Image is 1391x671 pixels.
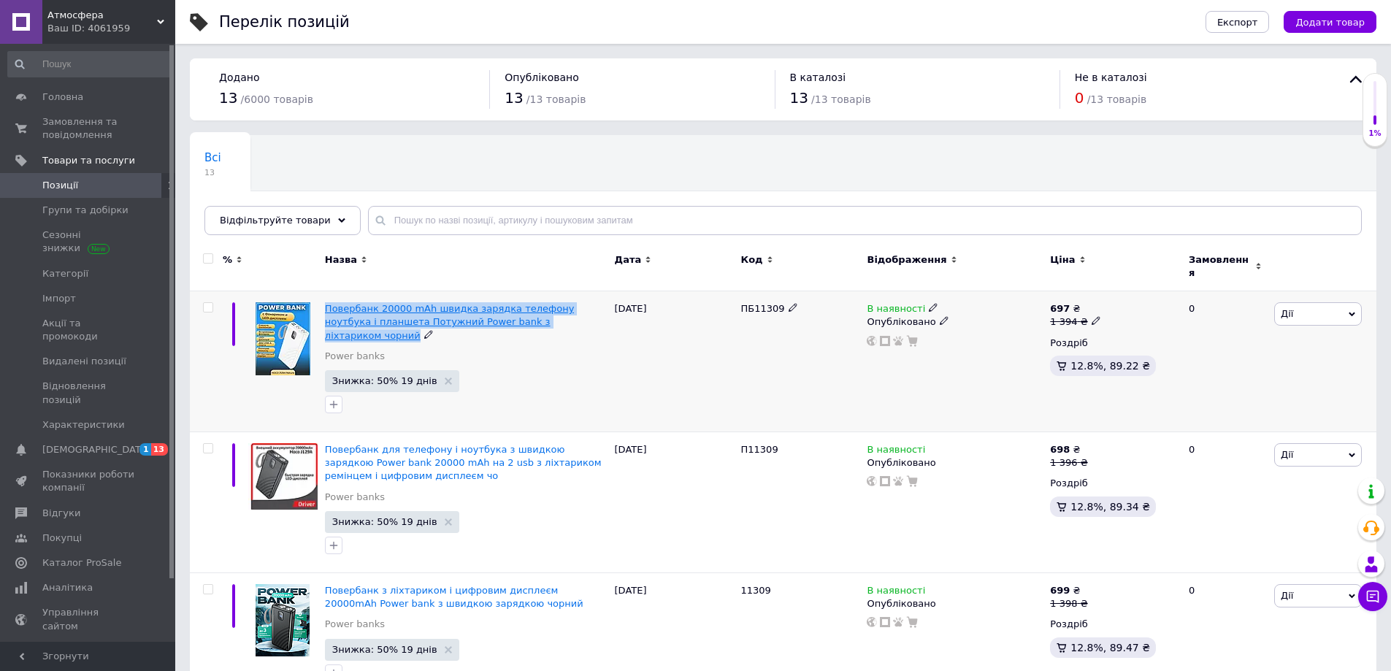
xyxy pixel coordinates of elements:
span: / 6000 товарів [241,93,313,105]
a: Повербанк з ліхтариком і цифровим дисплеєм 20000mAh Power bank з швидкою зарядкою чорний [325,585,583,609]
span: / 13 товарів [526,93,586,105]
div: Перелік позицій [219,15,350,30]
span: 13 [790,89,808,107]
span: 12.8%, 89.34 ₴ [1070,501,1150,513]
div: ₴ [1050,584,1087,597]
div: 1 398 ₴ [1050,597,1087,610]
div: 0 [1180,291,1271,432]
span: Опубліковано [505,72,579,83]
div: Опубліковано [867,315,1043,329]
span: Код [741,253,763,267]
div: Ваш ID: 4061959 [47,22,175,35]
b: 697 [1050,303,1070,314]
div: 1% [1363,129,1387,139]
span: Відфільтруйте товари [220,215,331,226]
span: Товари та послуги [42,154,135,167]
b: 699 [1050,585,1070,596]
a: Повербанк для телефону і ноутбука з швидкою зарядкою Power bank 20000 mAh на 2 usb з ліхтариком р... [325,444,602,481]
span: В каталозі [790,72,846,83]
span: В наявності [867,444,925,459]
button: Додати товар [1284,11,1376,33]
div: ₴ [1050,443,1087,456]
img: Повербанк 20000 mAh быстрая зарядка телефона ноутбука и планшета Мощный Power bank с фонарем черный [256,302,310,375]
span: 11309 [741,585,771,596]
span: Показники роботи компанії [42,468,135,494]
img: Повербанк с фонарем и цифровым дисплеем 20000mAh Power bank с быстрой зарядкой черный [256,584,310,656]
span: 13 [219,89,237,107]
div: Опубліковано [867,456,1043,469]
span: 13 [204,167,221,178]
div: Опубліковано [867,597,1043,610]
span: Атмосфера [47,9,157,22]
span: Дії [1281,449,1293,460]
div: Роздріб [1050,618,1176,631]
span: Покупці [42,532,82,545]
input: Пошук [7,51,172,77]
div: Роздріб [1050,477,1176,490]
span: / 13 товарів [811,93,871,105]
a: Power banks [325,491,385,504]
div: 1 394 ₴ [1050,315,1100,329]
span: 1 [139,443,151,456]
span: Ціна [1050,253,1075,267]
span: Групи та добірки [42,204,129,217]
span: Аналітика [42,581,93,594]
span: Імпорт [42,292,76,305]
span: Назва [325,253,357,267]
span: Категорії [42,267,88,280]
a: Повербанк 20000 mAh швидка зарядка телефону ноутбука і планшета Потужний Power bank з ліхтариком ... [325,303,575,340]
span: Додати товар [1295,17,1365,28]
span: Акції та промокоди [42,317,135,343]
span: Позиції [42,179,78,192]
span: 13 [151,443,168,456]
span: Відгуки [42,507,80,520]
span: / 13 товарів [1087,93,1147,105]
span: [DEMOGRAPHIC_DATA] [42,443,150,456]
button: Експорт [1206,11,1270,33]
span: Характеристики [42,418,125,432]
a: Power banks [325,618,385,631]
div: 0 [1180,432,1271,573]
a: Power banks [325,350,385,363]
span: Замовлення та повідомлення [42,115,135,142]
span: 13 [505,89,523,107]
b: 698 [1050,444,1070,455]
span: Не в каталозі [1075,72,1147,83]
span: 12.8%, 89.22 ₴ [1070,360,1150,372]
div: [DATE] [611,291,737,432]
span: Всі [204,151,221,164]
span: Відображення [867,253,946,267]
span: Знижка: 50% 19 днів [332,517,437,526]
span: Знижка: 50% 19 днів [332,645,437,654]
span: Управління сайтом [42,606,135,632]
img: Повербанк для телефона и ноутбука с быстрой зарядкой Power bank 20000 mAh на 2 usb с фонарем реме... [248,443,318,510]
span: % [223,253,232,267]
span: В наявності [867,303,925,318]
span: Знижка: 50% 19 днів [332,376,437,386]
span: Експорт [1217,17,1258,28]
span: Каталог ProSale [42,556,121,570]
span: Дата [615,253,642,267]
button: Чат з покупцем [1358,582,1387,611]
span: Видалені позиції [42,355,126,368]
span: Головна [42,91,83,104]
span: В наявності [867,585,925,600]
span: Сезонні знижки [42,229,135,255]
div: Роздріб [1050,337,1176,350]
span: Дії [1281,590,1293,601]
div: [DATE] [611,432,737,573]
span: 0 [1075,89,1084,107]
div: ₴ [1050,302,1100,315]
span: ПБ11309 [741,303,785,314]
div: 1 396 ₴ [1050,456,1087,469]
input: Пошук по назві позиції, артикулу і пошуковим запитам [368,206,1362,235]
span: 12.8%, 89.47 ₴ [1070,642,1150,653]
span: Замовлення [1189,253,1252,280]
span: Відновлення позицій [42,380,135,406]
span: Додано [219,72,259,83]
span: П11309 [741,444,778,455]
span: Дії [1281,308,1293,319]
